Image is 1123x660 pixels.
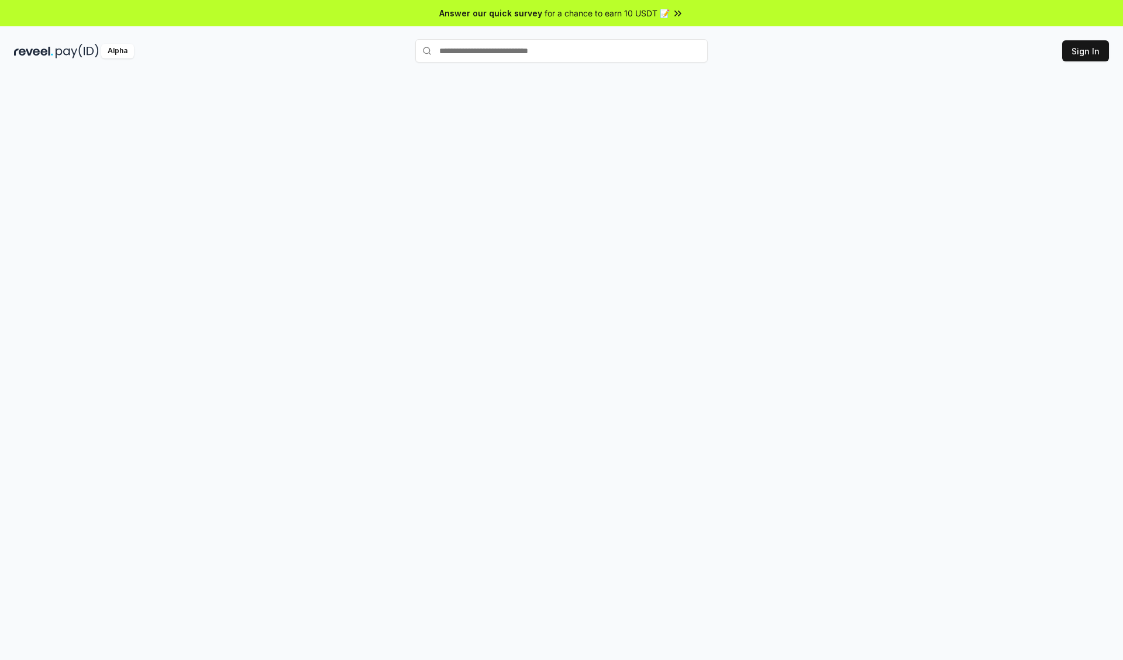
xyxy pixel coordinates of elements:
img: reveel_dark [14,44,53,58]
span: for a chance to earn 10 USDT 📝 [545,7,670,19]
button: Sign In [1062,40,1109,61]
img: pay_id [56,44,99,58]
div: Alpha [101,44,134,58]
span: Answer our quick survey [439,7,542,19]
